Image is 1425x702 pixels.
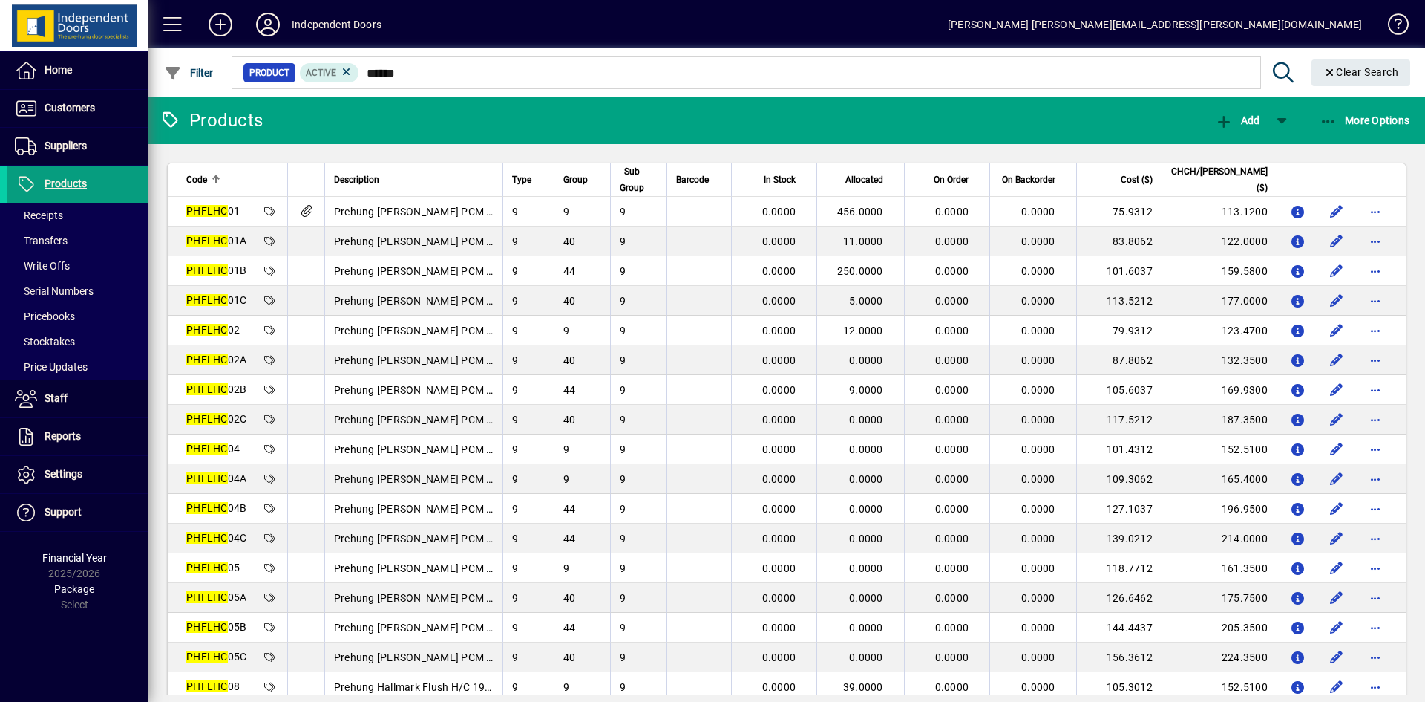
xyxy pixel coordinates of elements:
span: Serial Numbers [15,285,94,297]
span: Pricebooks [15,311,75,322]
span: 0.0000 [762,414,796,426]
span: 0.0000 [849,473,883,485]
button: Edit [1325,319,1349,342]
em: PHFLHC [186,562,228,573]
td: 113.1200 [1162,197,1277,227]
span: Clear Search [1323,66,1399,78]
span: In Stock [764,172,796,188]
span: CHCH/[PERSON_NAME] ($) [1171,163,1268,196]
span: 0.0000 [762,354,796,366]
div: Sub Group [620,163,658,196]
em: PHFLHC [186,443,228,455]
td: 109.3062 [1076,464,1162,494]
a: Home [7,52,148,89]
td: 105.6037 [1076,375,1162,405]
button: Edit [1325,497,1349,521]
span: 01B [186,264,246,276]
button: Edit [1325,556,1349,580]
em: PHFLHC [186,264,228,276]
em: PHFLHC [186,324,228,336]
button: More options [1363,200,1387,224]
td: 101.4312 [1076,435,1162,464]
span: Prehung [PERSON_NAME] PCM Deluxe Flush H/C 1980 x 410-810 x 37 in 192 x 25mm MDF [334,473,764,485]
span: 9 [512,443,518,455]
span: 0.0000 [762,384,796,396]
div: Barcode [676,172,722,188]
button: Edit [1325,646,1349,669]
button: Edit [1325,467,1349,491]
span: 0.0000 [849,651,883,663]
span: 05 [186,562,240,573]
span: 0.0000 [762,443,796,455]
span: 0.0000 [1021,473,1055,485]
a: Pricebooks [7,304,148,329]
button: Add [197,11,244,38]
span: 0.0000 [762,206,796,218]
span: Write Offs [15,260,70,272]
button: Edit [1325,527,1349,550]
span: More Options [1320,114,1410,126]
span: 9 [620,533,626,545]
span: 0.0000 [1021,265,1055,277]
td: 75.9312 [1076,197,1162,227]
em: PHFLHC [186,235,228,247]
span: 44 [563,622,576,634]
td: 132.3500 [1162,345,1277,375]
a: Write Offs [7,253,148,279]
span: 0.0000 [935,325,969,337]
button: Clear [1311,59,1411,86]
td: 117.5212 [1076,405,1162,435]
button: More options [1363,259,1387,283]
div: On Backorder [999,172,1069,188]
span: 40 [563,414,576,426]
span: Prehung [PERSON_NAME] PCM Flush H/C 1980 x 410-810 x 35 in 30mm [PERSON_NAME] [334,265,761,277]
span: 0.0000 [849,562,883,574]
span: 9 [512,295,518,307]
span: 40 [563,354,576,366]
td: 144.4437 [1076,613,1162,643]
span: 0.0000 [935,592,969,604]
span: 9 [620,562,626,574]
span: 9 [620,354,626,366]
span: 0.0000 [762,295,796,307]
button: More Options [1316,107,1414,134]
span: 0.0000 [935,473,969,485]
span: Customers [45,102,95,114]
button: More options [1363,230,1387,253]
em: PHFLHC [186,651,228,663]
button: Edit [1325,408,1349,432]
span: 0.0000 [935,354,969,366]
em: PHFLHC [186,383,228,395]
span: 04C [186,532,246,544]
td: 122.0000 [1162,227,1277,256]
span: On Backorder [1002,172,1055,188]
button: More options [1363,646,1387,669]
button: More options [1363,289,1387,313]
span: 9 [563,473,569,485]
span: 0.0000 [849,622,883,634]
span: Group [563,172,588,188]
span: 9 [512,354,518,366]
span: 40 [563,592,576,604]
td: 169.9300 [1162,375,1277,405]
span: 0.0000 [849,443,883,455]
td: 127.1037 [1076,494,1162,524]
span: Price Updates [15,361,88,373]
span: 0.0000 [762,533,796,545]
span: 0.0000 [762,562,796,574]
em: PHFLHC [186,621,228,633]
span: 9 [620,592,626,604]
span: Home [45,64,72,76]
em: PHFLHC [186,680,228,692]
span: 0.0000 [849,533,883,545]
span: 04A [186,472,246,484]
span: 05A [186,591,246,603]
td: 87.8062 [1076,345,1162,375]
span: 02A [186,354,246,365]
a: Receipts [7,203,148,228]
span: Reports [45,430,81,442]
span: 08 [186,680,240,692]
span: 05B [186,621,246,633]
span: Filter [164,67,214,79]
span: 9 [620,206,626,218]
